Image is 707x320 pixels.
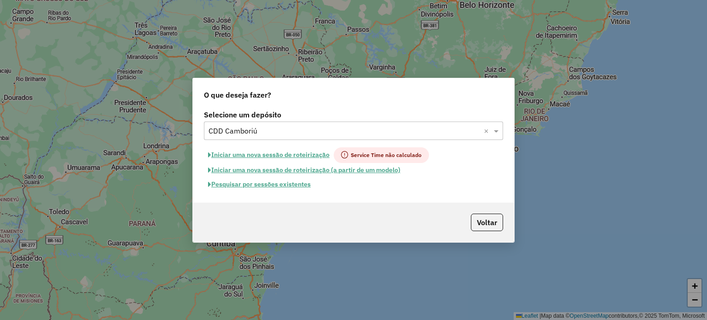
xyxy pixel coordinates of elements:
span: Service Time não calculado [334,147,429,163]
button: Voltar [471,214,503,231]
button: Iniciar uma nova sessão de roteirização (a partir de um modelo) [204,163,405,177]
button: Pesquisar por sessões existentes [204,177,315,192]
label: Selecione um depósito [204,109,503,120]
span: Clear all [484,125,492,136]
button: Iniciar uma nova sessão de roteirização [204,147,334,163]
span: O que deseja fazer? [204,89,271,100]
